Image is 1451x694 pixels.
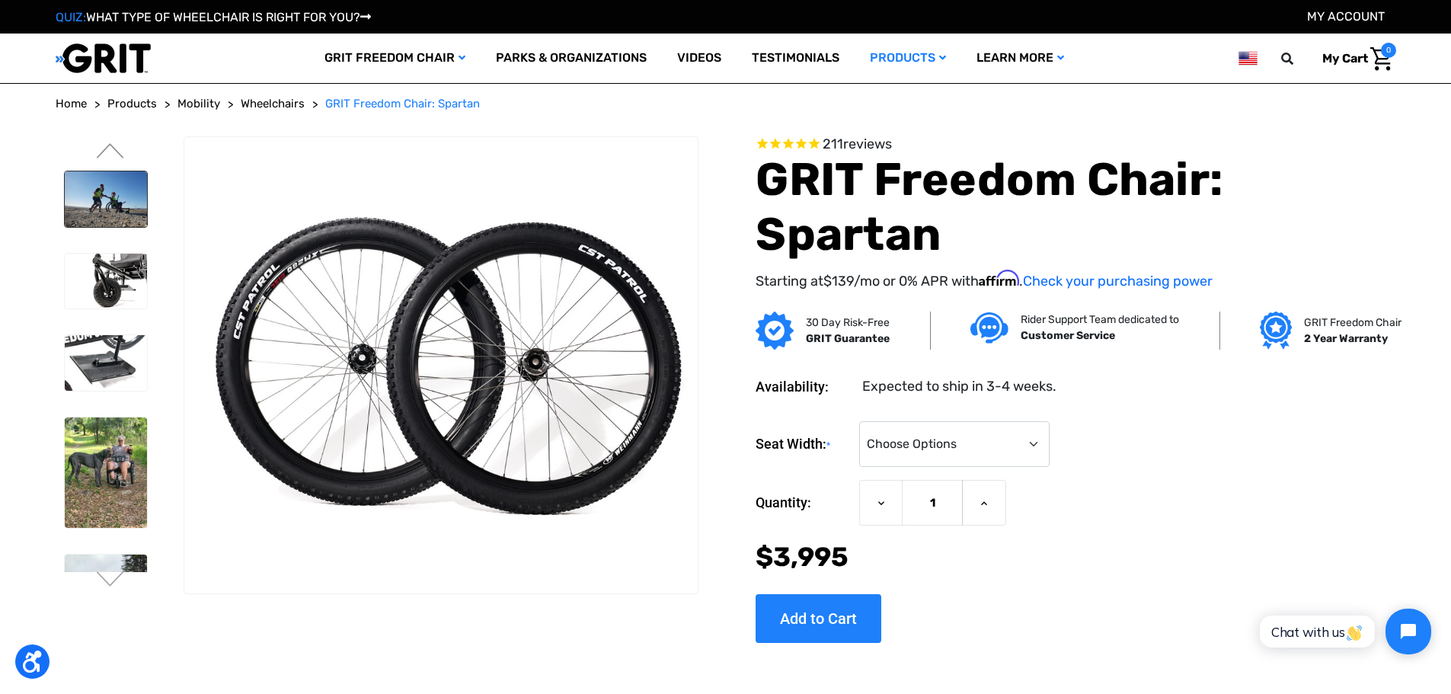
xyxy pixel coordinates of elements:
nav: Breadcrumb [56,95,1396,113]
a: Check your purchasing power - Learn more about Affirm Financing (opens in modal) [1023,273,1213,289]
button: Go to slide 1 of 4 [94,143,126,162]
label: Quantity: [756,480,852,526]
dt: Availability: [756,376,852,397]
img: GRIT Freedom Chair: Spartan [184,194,698,536]
span: 211 reviews [823,136,892,152]
a: Wheelchairs [241,95,305,113]
span: reviews [843,136,892,152]
span: Home [56,97,87,110]
img: Cart [1370,47,1392,71]
img: GRIT Guarantee [756,312,794,350]
strong: Customer Service [1021,329,1115,342]
span: GRIT Freedom Chair: Spartan [325,97,480,110]
a: Parks & Organizations [481,34,662,83]
iframe: Tidio Chat [1243,596,1444,667]
img: GRIT Freedom Chair: Spartan [65,254,148,309]
span: 0 [1381,43,1396,58]
img: GRIT All-Terrain Wheelchair and Mobility Equipment [56,43,151,74]
a: Home [56,95,87,113]
span: $3,995 [756,541,849,573]
img: GRIT Freedom Chair: Spartan [65,417,148,528]
p: GRIT Freedom Chair [1304,315,1401,331]
img: Grit freedom [1260,312,1291,350]
span: Rated 4.6 out of 5 stars 211 reviews [756,136,1395,153]
img: us.png [1238,49,1257,68]
a: Videos [662,34,737,83]
span: My Cart [1322,51,1368,66]
a: Learn More [961,34,1079,83]
a: GRIT Freedom Chair: Spartan [325,95,480,113]
a: Mobility [177,95,220,113]
a: Products [855,34,961,83]
img: GRIT Freedom Chair: Spartan [65,171,148,227]
a: Account [1307,9,1385,24]
img: GRIT Freedom Chair: Spartan [65,335,148,391]
span: QUIZ: [56,10,86,24]
span: Affirm [979,270,1019,286]
button: Go to slide 3 of 4 [94,571,126,590]
a: Cart with 0 items [1311,43,1396,75]
p: Rider Support Team dedicated to [1021,312,1179,328]
h1: GRIT Freedom Chair: Spartan [756,152,1395,262]
span: Products [107,97,157,110]
strong: GRIT Guarantee [806,332,890,345]
img: GRIT Freedom Chair: Spartan [65,555,148,658]
img: Customer service [970,312,1008,344]
input: Add to Cart [756,594,881,643]
p: 30 Day Risk-Free [806,315,890,331]
input: Search [1288,43,1311,75]
a: Products [107,95,157,113]
strong: 2 Year Warranty [1304,332,1388,345]
a: QUIZ:WHAT TYPE OF WHEELCHAIR IS RIGHT FOR YOU? [56,10,371,24]
span: Wheelchairs [241,97,305,110]
dd: Expected to ship in 3-4 weeks. [862,376,1056,397]
a: GRIT Freedom Chair [309,34,481,83]
a: Testimonials [737,34,855,83]
p: Starting at /mo or 0% APR with . [756,270,1395,292]
label: Seat Width: [756,421,852,468]
span: $139 [823,273,854,289]
span: Mobility [177,97,220,110]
